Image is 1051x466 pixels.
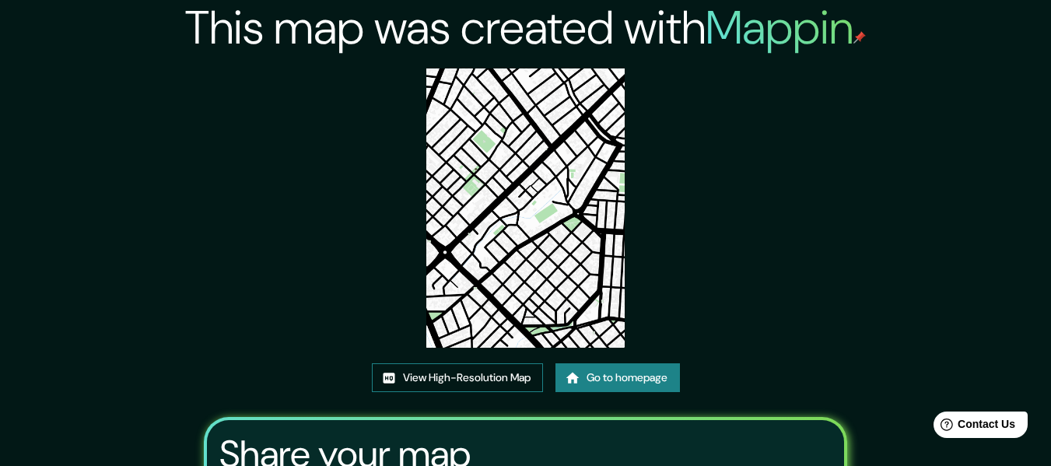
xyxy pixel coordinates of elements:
[372,363,543,392] a: View High-Resolution Map
[555,363,680,392] a: Go to homepage
[913,405,1034,449] iframe: Help widget launcher
[853,31,866,44] img: mappin-pin
[426,68,624,348] img: created-map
